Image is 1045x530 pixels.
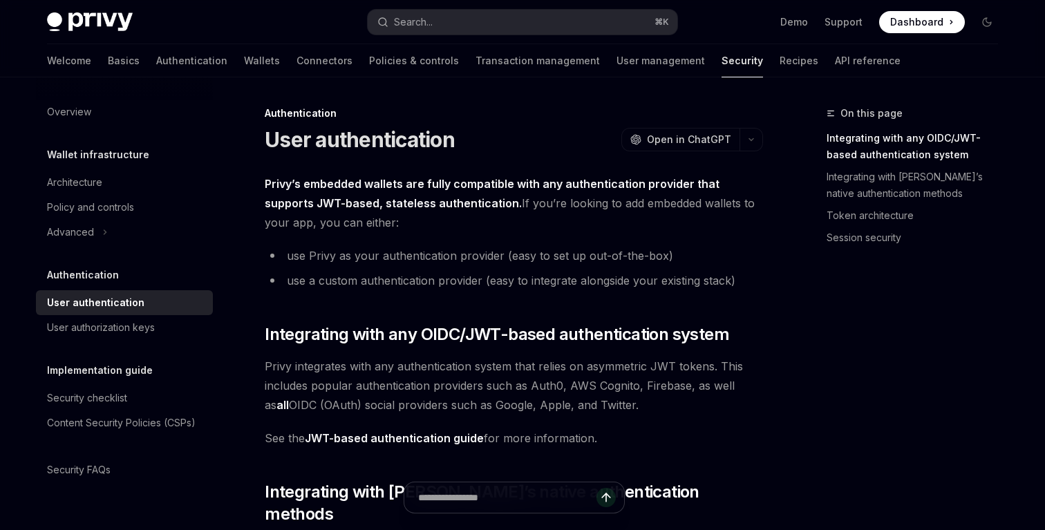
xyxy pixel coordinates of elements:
[47,44,91,77] a: Welcome
[879,11,965,33] a: Dashboard
[108,44,140,77] a: Basics
[825,15,863,29] a: Support
[47,104,91,120] div: Overview
[265,106,763,120] div: Authentication
[616,44,705,77] a: User management
[47,294,144,311] div: User authentication
[827,166,1009,205] a: Integrating with [PERSON_NAME]’s native authentication methods
[369,44,459,77] a: Policies & controls
[265,174,763,232] span: If you’re looking to add embedded wallets to your app, you can either:
[827,205,1009,227] a: Token architecture
[265,127,455,152] h1: User authentication
[36,457,213,482] a: Security FAQs
[47,390,127,406] div: Security checklist
[296,44,352,77] a: Connectors
[647,133,731,146] span: Open in ChatGPT
[265,177,719,210] strong: Privy’s embedded wallets are fully compatible with any authentication provider that supports JWT-...
[780,44,818,77] a: Recipes
[265,323,729,346] span: Integrating with any OIDC/JWT-based authentication system
[244,44,280,77] a: Wallets
[835,44,901,77] a: API reference
[47,224,94,240] div: Advanced
[47,174,102,191] div: Architecture
[368,10,677,35] button: Search...⌘K
[596,488,616,507] button: Send message
[47,12,133,32] img: dark logo
[276,398,289,412] strong: all
[36,315,213,340] a: User authorization keys
[265,357,763,415] span: Privy integrates with any authentication system that relies on asymmetric JWT tokens. This includ...
[36,170,213,195] a: Architecture
[621,128,740,151] button: Open in ChatGPT
[47,362,153,379] h5: Implementation guide
[47,462,111,478] div: Security FAQs
[976,11,998,33] button: Toggle dark mode
[265,246,763,265] li: use Privy as your authentication provider (easy to set up out-of-the-box)
[47,267,119,283] h5: Authentication
[265,428,763,448] span: See the for more information.
[840,105,903,122] span: On this page
[36,410,213,435] a: Content Security Policies (CSPs)
[47,415,196,431] div: Content Security Policies (CSPs)
[722,44,763,77] a: Security
[156,44,227,77] a: Authentication
[394,14,433,30] div: Search...
[827,127,1009,166] a: Integrating with any OIDC/JWT-based authentication system
[47,146,149,163] h5: Wallet infrastructure
[265,271,763,290] li: use a custom authentication provider (easy to integrate alongside your existing stack)
[47,319,155,336] div: User authorization keys
[890,15,943,29] span: Dashboard
[655,17,669,28] span: ⌘ K
[780,15,808,29] a: Demo
[476,44,600,77] a: Transaction management
[36,100,213,124] a: Overview
[36,386,213,410] a: Security checklist
[47,199,134,216] div: Policy and controls
[827,227,1009,249] a: Session security
[36,290,213,315] a: User authentication
[305,431,484,446] a: JWT-based authentication guide
[36,195,213,220] a: Policy and controls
